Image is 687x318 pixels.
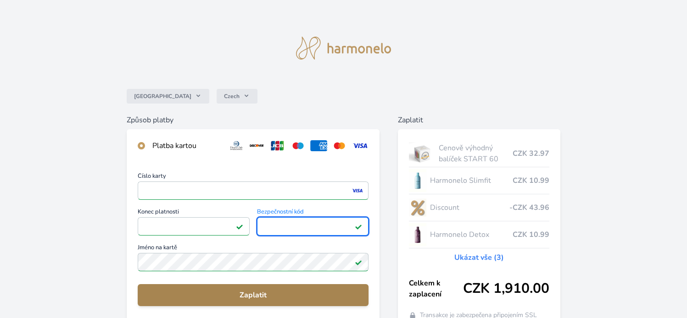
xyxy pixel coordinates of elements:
[513,148,549,159] span: CZK 32.97
[409,169,426,192] img: SLIMFIT_se_stinem_x-lo.jpg
[355,258,362,266] img: Platné pole
[248,140,265,151] img: discover.svg
[269,140,286,151] img: jcb.svg
[310,140,327,151] img: amex.svg
[257,209,369,217] span: Bezpečnostní kód
[261,220,364,233] iframe: Iframe pro bezpečnostní kód
[145,290,361,301] span: Zaplatit
[409,223,426,246] img: DETOX_se_stinem_x-lo.jpg
[439,143,513,164] span: Cenově výhodný balíček START 60
[134,93,191,100] span: [GEOGRAPHIC_DATA]
[138,253,369,271] input: Jméno na kartěPlatné pole
[127,115,380,126] h6: Způsob platby
[398,115,560,126] h6: Zaplatit
[409,196,426,219] img: discount-lo.png
[351,186,363,195] img: visa
[513,175,549,186] span: CZK 10.99
[463,280,549,297] span: CZK 1,910.00
[228,140,245,151] img: diners.svg
[138,245,369,253] span: Jméno na kartě
[430,202,509,213] span: Discount
[142,184,364,197] iframe: Iframe pro číslo karty
[224,93,240,100] span: Czech
[290,140,307,151] img: maestro.svg
[430,175,513,186] span: Harmonelo Slimfit
[454,252,504,263] a: Ukázat vše (3)
[152,140,220,151] div: Platba kartou
[409,142,435,165] img: start.jpg
[430,229,513,240] span: Harmonelo Detox
[142,220,245,233] iframe: Iframe pro datum vypršení platnosti
[296,37,391,60] img: logo.svg
[138,173,369,181] span: Číslo karty
[138,284,369,306] button: Zaplatit
[355,223,362,230] img: Platné pole
[331,140,348,151] img: mc.svg
[138,209,249,217] span: Konec platnosti
[513,229,549,240] span: CZK 10.99
[409,278,463,300] span: Celkem k zaplacení
[236,223,243,230] img: Platné pole
[352,140,369,151] img: visa.svg
[509,202,549,213] span: -CZK 43.96
[217,89,257,104] button: Czech
[127,89,209,104] button: [GEOGRAPHIC_DATA]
